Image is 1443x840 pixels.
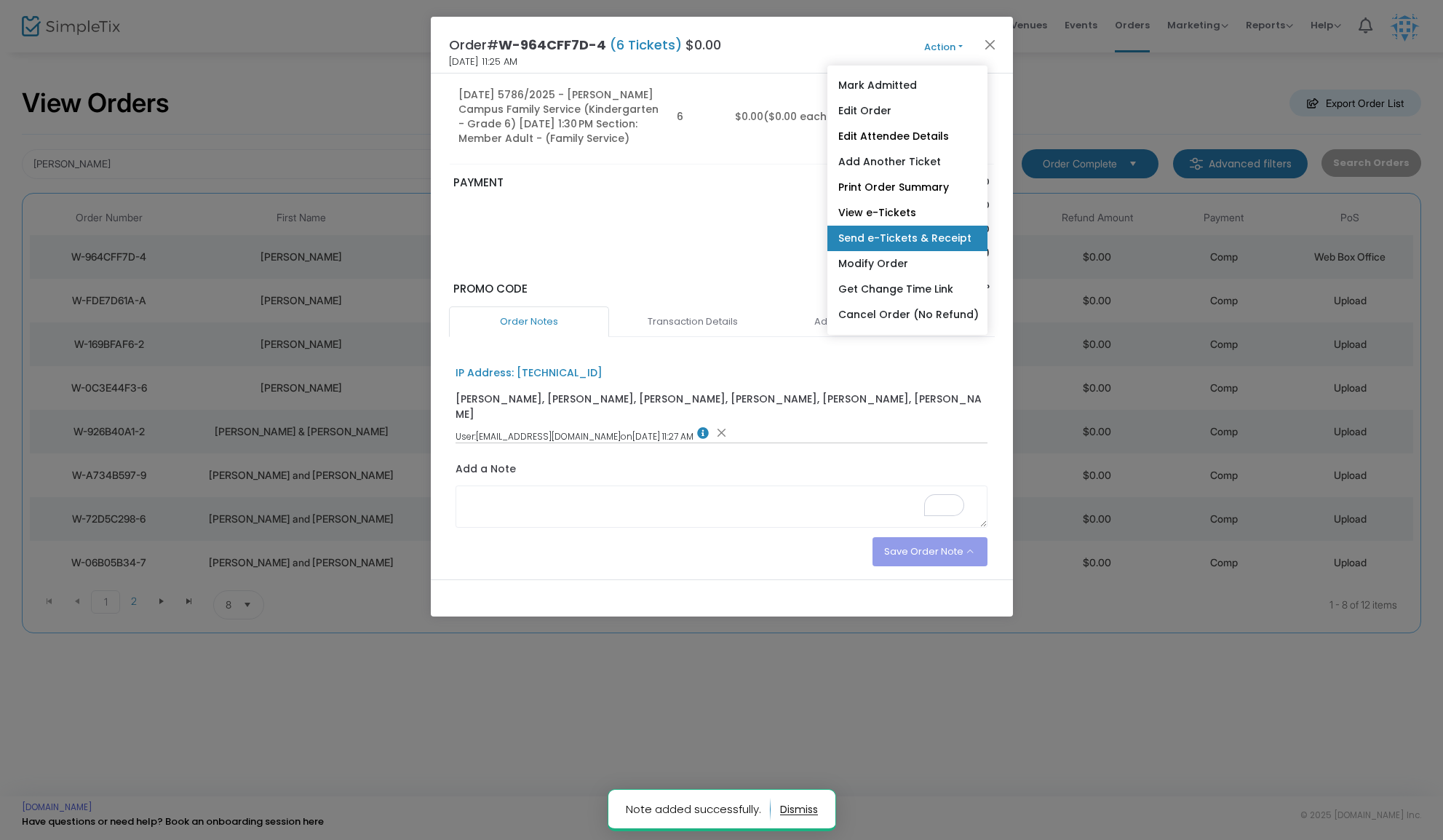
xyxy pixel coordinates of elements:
[456,365,603,381] div: IP Address: [TECHNICAL_ID]
[726,69,864,165] td: $0.00
[626,798,771,821] p: Note added successfully.
[498,36,606,54] span: W-964CFF7D-4
[456,427,987,443] div: [EMAIL_ADDRESS][DOMAIN_NAME] [DATE] 11:27 AM
[798,222,921,237] p: Tax Total
[450,18,994,165] div: Data table
[456,461,516,480] label: Add a Note
[453,281,715,298] p: Promo Code
[827,124,987,149] a: Edit Attendee Details
[827,251,987,277] a: Modify Order
[613,306,773,337] a: Transaction Details
[827,200,987,226] a: View e-Tickets
[453,175,715,191] p: PAYMENT
[827,73,987,98] a: Mark Admitted
[827,149,987,175] a: Add Another Ticket
[827,226,987,251] a: Send e-Tickets & Receipt
[449,306,609,337] a: Order Notes
[763,109,832,124] span: ($0.00 each)
[798,245,921,262] p: Order Total
[621,429,632,442] span: on
[827,175,987,200] a: Print Order Summary
[780,798,818,821] button: dismiss
[668,69,726,165] td: 6
[456,429,476,442] span: User:
[450,69,668,165] td: [DATE] 5786/2025 - [PERSON_NAME] Campus Family Service (Kindergarten - Grade 6) [DATE] 1:30 PM Se...
[900,39,987,55] button: Action
[456,486,987,528] textarea: To enrich screen reader interactions, please activate Accessibility in Grammarly extension settings
[606,36,685,54] span: (6 Tickets)
[449,35,721,55] h4: Order# $0.00
[980,35,999,54] button: Close
[827,302,987,328] a: Cancel Order (No Refund)
[722,281,997,307] div: MEMBERCOMP
[827,98,987,124] a: Edit Order
[827,277,987,302] a: Get Change Time Link
[798,198,921,213] p: Service Fee Total
[798,175,921,189] p: Sub total
[456,392,987,422] div: [PERSON_NAME], [PERSON_NAME], [PERSON_NAME], [PERSON_NAME], [PERSON_NAME], [PERSON_NAME]
[776,306,937,337] a: Admission Details
[449,55,517,69] span: [DATE] 11:25 AM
